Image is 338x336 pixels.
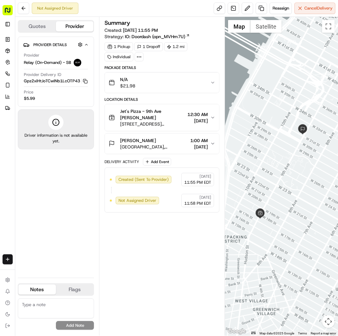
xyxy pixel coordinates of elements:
[226,327,247,336] a: Open this area in Google Maps (opens a new window)
[54,93,59,98] div: 💻
[260,332,294,335] span: Map data ©2025 Google
[190,137,208,144] span: 1:00 AM
[311,332,336,335] a: Report a map error
[105,65,220,70] div: Package Details
[24,89,33,95] span: Price
[22,61,104,67] div: Start new chat
[22,67,80,72] div: We're available if you need us!
[24,96,35,101] span: $5.99
[33,42,67,47] span: Provider Details
[6,93,11,98] div: 📗
[298,332,307,335] a: Terms (opens in new tab)
[120,121,185,127] span: [STREET_ADDRESS][US_STATE]
[105,20,130,26] h3: Summary
[74,59,81,66] img: relay_logo_black.png
[105,134,219,154] button: [PERSON_NAME][GEOGRAPHIC_DATA], [STREET_ADDRESS][US_STATE]1:00 AM[DATE]
[4,90,51,101] a: 📗Knowledge Base
[63,108,77,113] span: Pylon
[45,107,77,113] a: Powered byPylon
[105,97,220,102] div: Location Details
[120,83,135,89] span: $21.98
[105,33,190,40] div: Strategy:
[18,21,56,31] button: Quotes
[17,41,114,48] input: Got a question? Start typing here...
[105,104,219,131] button: Jet's Pizza - 9th Ave [PERSON_NAME][STREET_ADDRESS][US_STATE]12:30 AM[DATE]
[120,76,135,83] span: N/A
[125,33,190,40] a: IO: Doordash (opn_MVHm7U)
[184,180,211,185] span: 11:55 PM EDT
[105,72,219,93] button: N/A$21.98
[250,20,282,33] button: Show satellite imagery
[108,63,116,70] button: Start new chat
[187,111,208,118] span: 12:30 AM
[187,118,208,124] span: [DATE]
[164,42,187,51] div: 1.2 mi
[226,327,247,336] img: Google
[23,39,89,50] button: Provider Details
[18,285,56,295] button: Notes
[24,52,39,58] span: Provider
[120,137,156,144] span: [PERSON_NAME]
[13,92,49,99] span: Knowledge Base
[6,61,18,72] img: 1736555255976-a54dd68f-1ca7-489b-9aae-adbdc363a1c4
[105,159,139,164] div: Delivery Activity
[56,285,93,295] button: Flags
[118,198,156,203] span: Not Assigned Driver
[51,90,105,101] a: 💻API Documentation
[24,60,71,65] span: Relay (On-Demand) - SB
[60,92,102,99] span: API Documentation
[270,3,292,14] button: Reassign
[23,133,89,144] span: Driver information is not available yet.
[6,25,116,36] p: Welcome 👋
[123,27,158,33] span: [DATE] 11:55 PM
[56,21,93,31] button: Provider
[199,174,211,179] span: [DATE]
[105,27,158,33] span: Created:
[251,332,256,334] button: Keyboard shortcuts
[105,42,133,51] div: 1 Pickup
[304,5,333,11] span: Cancel Delivery
[273,5,289,11] span: Reassign
[24,72,61,78] span: Provider Delivery ID
[322,315,335,328] button: Map camera controls
[118,177,169,182] span: Created (Sent To Provider)
[24,78,88,84] button: Gpz2xiHtJoTCwINb1LcOTP43
[228,20,250,33] button: Show street map
[199,195,211,200] span: [DATE]
[120,108,185,121] span: Jet's Pizza - 9th Ave [PERSON_NAME]
[322,20,335,33] button: Toggle fullscreen view
[134,42,163,51] div: 1 Dropoff
[143,158,171,166] button: Add Event
[190,144,208,150] span: [DATE]
[105,52,133,61] div: Individual
[294,3,335,14] button: CancelDelivery
[184,201,211,206] span: 11:58 PM EDT
[6,6,19,19] img: Nash
[120,144,188,150] span: [GEOGRAPHIC_DATA], [STREET_ADDRESS][US_STATE]
[125,33,185,40] span: IO: Doordash (opn_MVHm7U)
